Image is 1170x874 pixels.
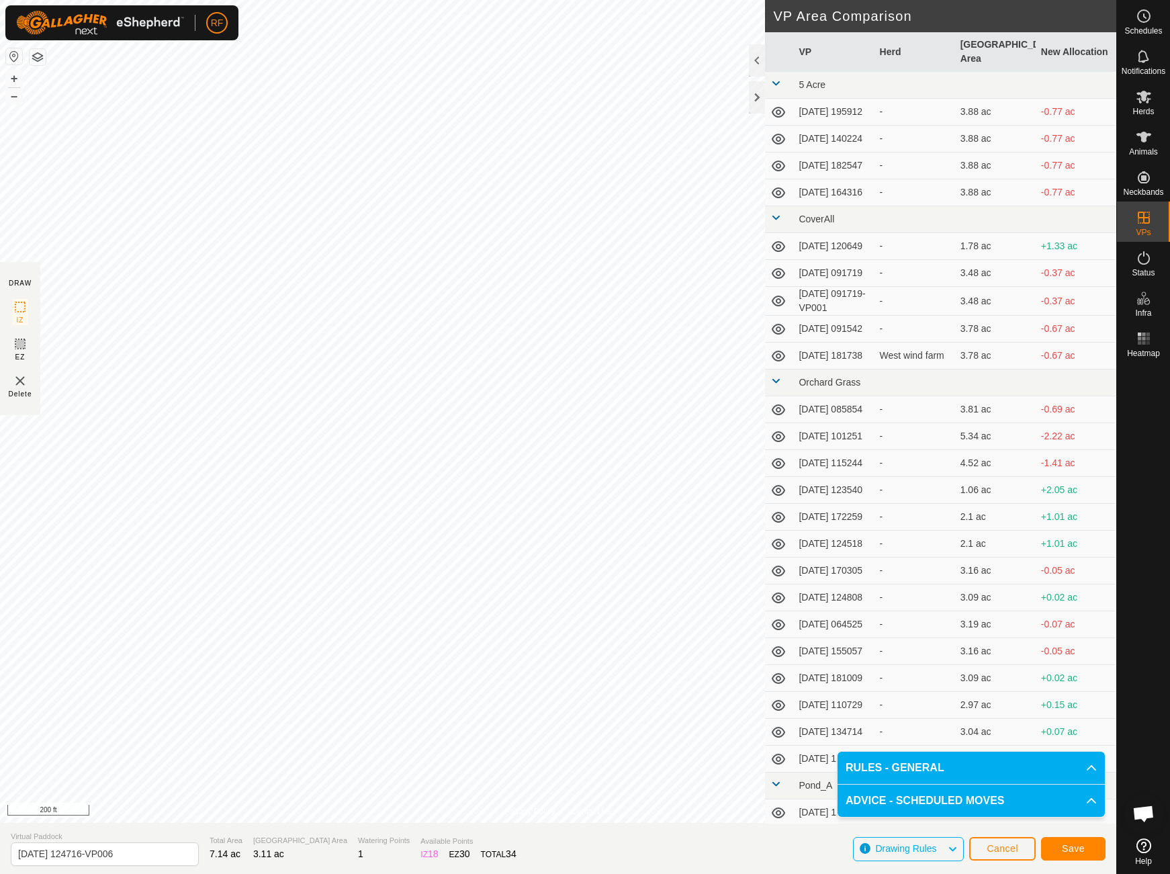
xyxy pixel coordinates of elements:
[955,396,1036,423] td: 3.81 ac
[838,752,1105,784] p-accordion-header: RULES - GENERAL
[880,537,950,551] div: -
[1036,558,1116,584] td: -0.05 ac
[1132,107,1154,116] span: Herds
[1036,611,1116,638] td: -0.07 ac
[9,278,32,288] div: DRAW
[1127,349,1160,357] span: Heatmap
[505,805,555,818] a: Privacy Policy
[6,88,22,104] button: –
[880,591,950,605] div: -
[799,214,834,224] span: CoverAll
[793,638,874,665] td: [DATE] 155057
[1036,316,1116,343] td: -0.67 ac
[846,793,1004,809] span: ADVICE - SCHEDULED MOVES
[1123,188,1163,196] span: Neckbands
[30,49,46,65] button: Map Layers
[880,617,950,631] div: -
[1036,450,1116,477] td: -1.41 ac
[793,450,874,477] td: [DATE] 115244
[793,423,874,450] td: [DATE] 101251
[880,132,950,146] div: -
[793,126,874,152] td: [DATE] 140224
[793,692,874,719] td: [DATE] 110729
[955,558,1036,584] td: 3.16 ac
[1122,67,1165,75] span: Notifications
[880,266,950,280] div: -
[428,848,439,859] span: 18
[793,99,874,126] td: [DATE] 195912
[969,837,1036,861] button: Cancel
[799,377,860,388] span: Orchard Grass
[1124,27,1162,35] span: Schedules
[793,746,874,773] td: [DATE] 172951
[955,450,1036,477] td: 4.52 ac
[793,152,874,179] td: [DATE] 182547
[12,373,28,389] img: VP
[358,835,410,846] span: Watering Points
[793,611,874,638] td: [DATE] 064525
[16,11,184,35] img: Gallagher Logo
[1036,233,1116,260] td: +1.33 ac
[955,287,1036,316] td: 3.48 ac
[793,504,874,531] td: [DATE] 172259
[420,836,516,847] span: Available Points
[955,152,1036,179] td: 3.88 ac
[955,746,1036,773] td: 4.23 ac
[793,287,874,316] td: [DATE] 091719-VP001
[210,835,242,846] span: Total Area
[1036,477,1116,504] td: +2.05 ac
[1036,692,1116,719] td: +0.15 ac
[1117,833,1170,871] a: Help
[15,352,26,362] span: EZ
[874,32,955,72] th: Herd
[1124,793,1164,834] a: Open chat
[1036,396,1116,423] td: -0.69 ac
[11,831,199,842] span: Virtual Paddock
[1036,99,1116,126] td: -0.77 ac
[880,671,950,685] div: -
[955,584,1036,611] td: 3.09 ac
[1036,423,1116,450] td: -2.22 ac
[838,785,1105,817] p-accordion-header: ADVICE - SCHEDULED MOVES
[459,848,470,859] span: 30
[880,429,950,443] div: -
[799,79,825,90] span: 5 Acre
[9,389,32,399] span: Delete
[1036,126,1116,152] td: -0.77 ac
[1135,857,1152,865] span: Help
[793,343,874,369] td: [DATE] 181738
[1036,152,1116,179] td: -0.77 ac
[572,805,611,818] a: Contact Us
[420,847,438,861] div: IZ
[955,665,1036,692] td: 3.09 ac
[793,233,874,260] td: [DATE] 120649
[955,99,1036,126] td: 3.88 ac
[955,126,1036,152] td: 3.88 ac
[1132,269,1155,277] span: Status
[793,179,874,206] td: [DATE] 164316
[6,48,22,64] button: Reset Map
[955,638,1036,665] td: 3.16 ac
[211,16,224,30] span: RF
[880,456,950,470] div: -
[253,835,347,846] span: [GEOGRAPHIC_DATA] Area
[799,780,832,791] span: Pond_A
[955,260,1036,287] td: 3.48 ac
[210,848,240,859] span: 7.14 ac
[1036,665,1116,692] td: +0.02 ac
[875,843,936,854] span: Drawing Rules
[1129,148,1158,156] span: Animals
[1036,584,1116,611] td: +0.02 ac
[793,32,874,72] th: VP
[955,504,1036,531] td: 2.1 ac
[880,185,950,200] div: -
[880,349,950,363] div: West wind farm
[880,564,950,578] div: -
[1135,309,1151,317] span: Infra
[880,725,950,739] div: -
[1036,638,1116,665] td: -0.05 ac
[793,558,874,584] td: [DATE] 170305
[17,315,24,325] span: IZ
[955,719,1036,746] td: 3.04 ac
[793,396,874,423] td: [DATE] 085854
